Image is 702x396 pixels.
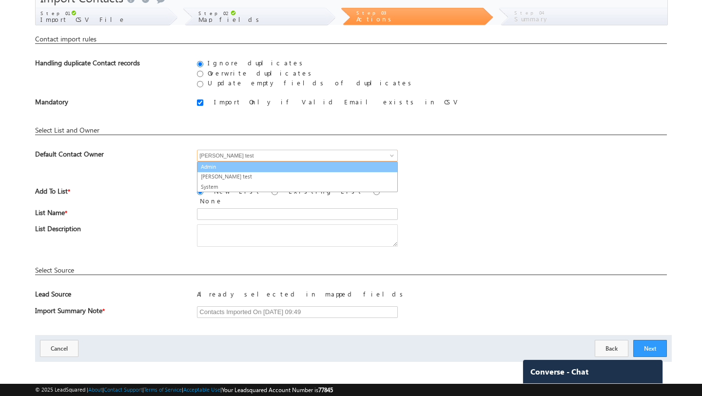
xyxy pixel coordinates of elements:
[197,290,667,303] div: Already selected in mapped fields
[198,10,228,16] span: Step 02
[211,187,264,195] label: New List
[35,35,667,44] div: Contact import rules
[385,151,397,160] a: Show All Items
[88,386,102,393] a: About
[35,385,333,395] span: © 2025 LeadSquared | | | | |
[40,10,69,16] span: Step 01
[35,59,181,72] div: Handling duplicate Contact records
[35,98,181,111] span: Mandatory
[35,266,667,275] div: Select Source
[183,386,220,393] a: Acceptable Use
[104,386,142,393] a: Contact Support
[211,98,460,106] label: Import Only if Valid Email exists in CSV
[595,340,628,357] button: Back
[514,15,549,23] span: Summary
[40,340,78,357] button: Cancel
[35,126,667,135] div: Select List and Owner
[197,172,397,182] a: [PERSON_NAME] test
[144,386,182,393] a: Terms of Service
[286,187,366,195] label: Existing List
[35,290,181,303] span: Lead Source
[318,386,333,394] span: 77845
[40,15,126,23] span: Import CSV File
[197,161,398,173] a: Admin
[205,59,306,67] label: Ignore duplicates
[198,15,263,23] span: Map fields
[197,197,226,205] label: None
[197,182,397,192] a: System
[633,340,667,357] button: Next
[530,367,588,376] span: Converse - Chat
[205,79,415,87] label: Update empty fields of duplicates
[35,208,181,222] span: List Name
[356,10,386,16] span: Step 03
[35,187,181,201] span: Add To List
[197,150,398,161] input: Type to Search
[222,386,333,394] span: Your Leadsquared Account Number is
[356,15,395,23] span: Actions
[35,224,181,238] span: List Description
[205,69,315,77] label: Overwrite duplicates
[35,306,181,320] span: Import Summary Note
[514,10,545,16] span: Step 04
[35,150,181,163] span: Default Contact Owner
